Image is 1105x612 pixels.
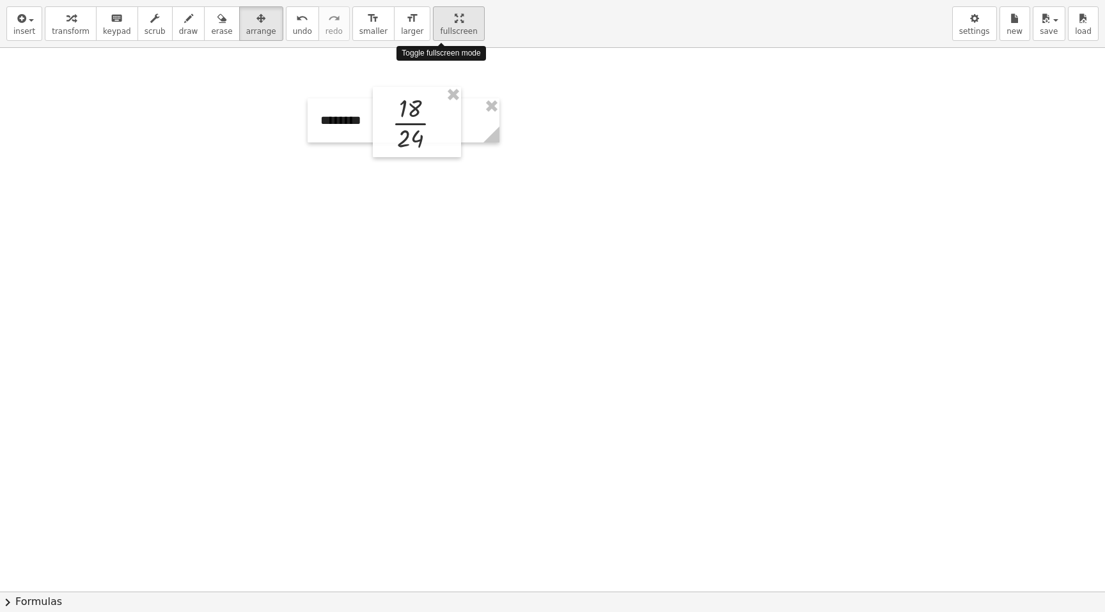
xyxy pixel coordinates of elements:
span: transform [52,27,90,36]
span: load [1075,27,1092,36]
span: scrub [145,27,166,36]
span: arrange [246,27,276,36]
span: save [1040,27,1058,36]
button: erase [204,6,239,41]
button: format_sizelarger [394,6,430,41]
span: draw [179,27,198,36]
span: fullscreen [440,27,477,36]
button: draw [172,6,205,41]
i: keyboard [111,11,123,26]
i: undo [296,11,308,26]
span: erase [211,27,232,36]
i: format_size [367,11,379,26]
span: insert [13,27,35,36]
i: format_size [406,11,418,26]
button: undoundo [286,6,319,41]
button: format_sizesmaller [352,6,395,41]
button: fullscreen [433,6,484,41]
button: save [1033,6,1065,41]
button: settings [952,6,997,41]
button: load [1068,6,1099,41]
button: transform [45,6,97,41]
button: new [999,6,1030,41]
button: scrub [137,6,173,41]
span: new [1007,27,1023,36]
span: smaller [359,27,388,36]
button: arrange [239,6,283,41]
span: undo [293,27,312,36]
button: insert [6,6,42,41]
button: redoredo [318,6,350,41]
i: redo [328,11,340,26]
button: keyboardkeypad [96,6,138,41]
span: keypad [103,27,131,36]
div: Toggle fullscreen mode [396,46,485,61]
span: larger [401,27,423,36]
span: settings [959,27,990,36]
span: redo [325,27,343,36]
